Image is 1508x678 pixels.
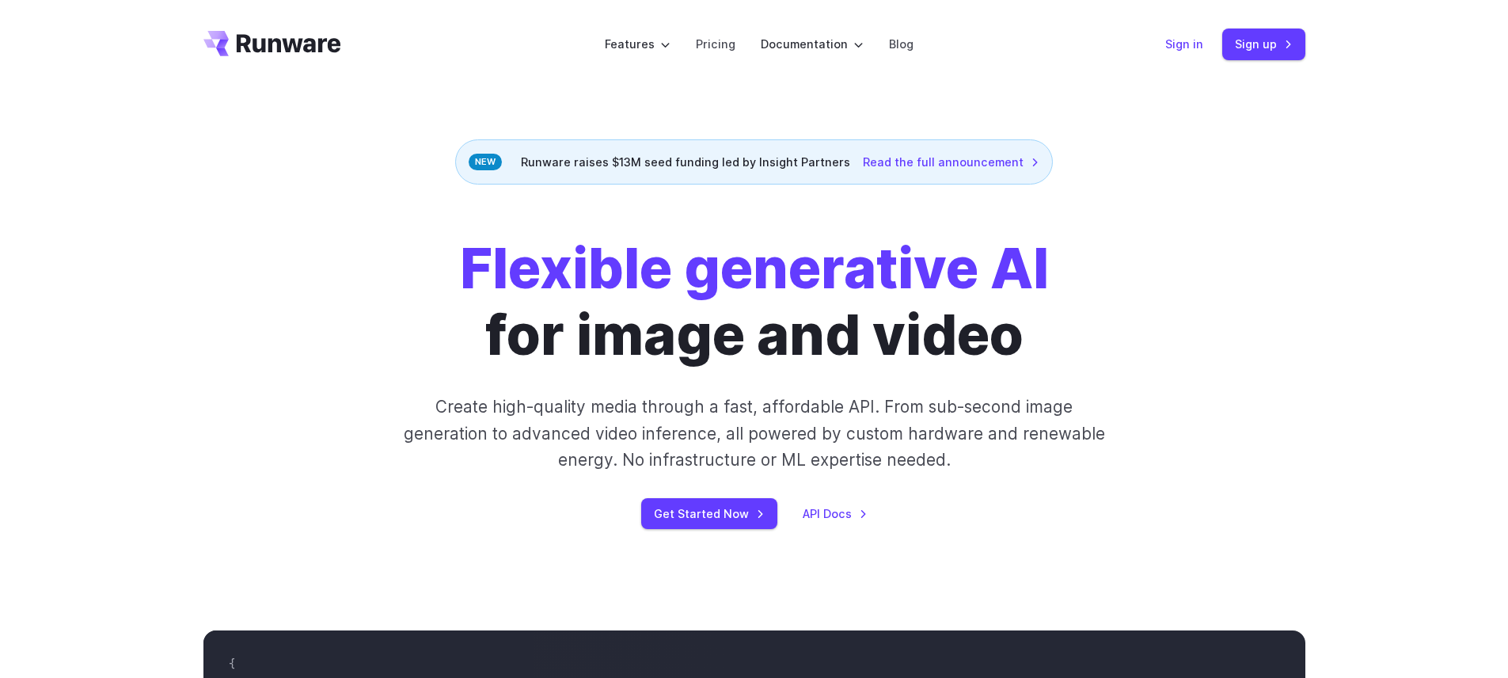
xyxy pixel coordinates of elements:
div: Runware raises $13M seed funding led by Insight Partners [455,139,1053,185]
a: API Docs [803,505,868,523]
h1: for image and video [460,235,1049,368]
label: Documentation [761,35,864,53]
a: Read the full announcement [863,153,1039,171]
a: Pricing [696,35,735,53]
label: Features [605,35,670,53]
a: Go to / [203,31,341,56]
a: Get Started Now [641,498,777,529]
strong: Flexible generative AI [460,234,1049,302]
a: Sign in [1165,35,1203,53]
p: Create high-quality media through a fast, affordable API. From sub-second image generation to adv... [401,394,1107,473]
a: Blog [889,35,914,53]
span: { [229,657,235,671]
a: Sign up [1222,29,1305,59]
